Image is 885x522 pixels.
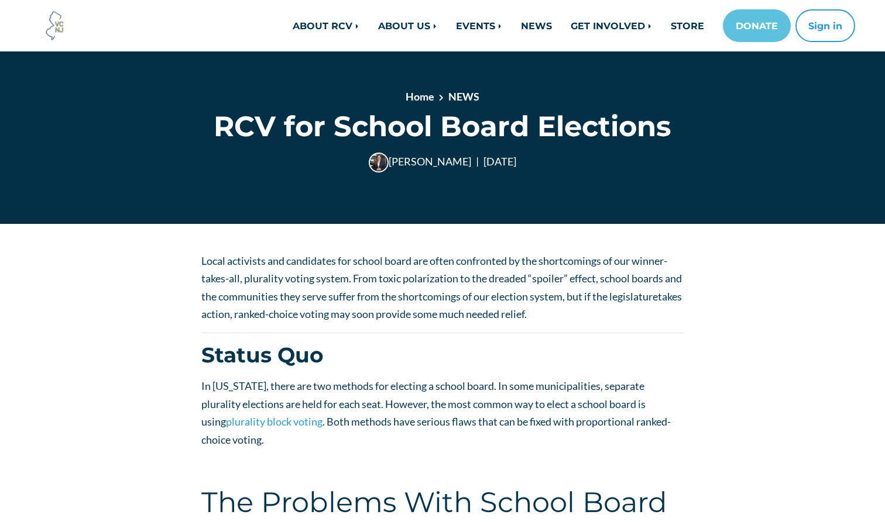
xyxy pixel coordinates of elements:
[283,14,369,37] a: ABOUT RCV
[230,307,527,320] span: , ranked-choice voting may soon provide some much needed relief.
[448,90,479,103] a: NEWS
[369,153,389,172] img: April Nicklaus
[447,14,512,37] a: EVENTS
[512,14,561,37] a: NEWS
[723,9,791,42] a: DONATE
[201,153,684,172] div: [PERSON_NAME] [DATE]
[201,254,682,303] span: Local activists and candidates for school board are often confronted by the shortcomings of our w...
[243,89,642,109] nav: breadcrumb
[192,9,855,42] nav: Main navigation
[795,9,855,42] button: Sign in or sign up
[406,90,434,103] a: Home
[201,342,324,368] strong: Status Quo
[561,14,661,37] a: GET INVOLVED
[369,14,447,37] a: ABOUT US
[201,377,684,448] p: In [US_STATE], there are two methods for electing a school board. In some municipalities, separat...
[226,415,323,428] a: plurality block voting
[201,109,684,143] h1: RCV for School Board Elections
[476,154,479,167] span: |
[39,10,71,42] img: Voter Choice NJ
[661,14,714,37] a: STORE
